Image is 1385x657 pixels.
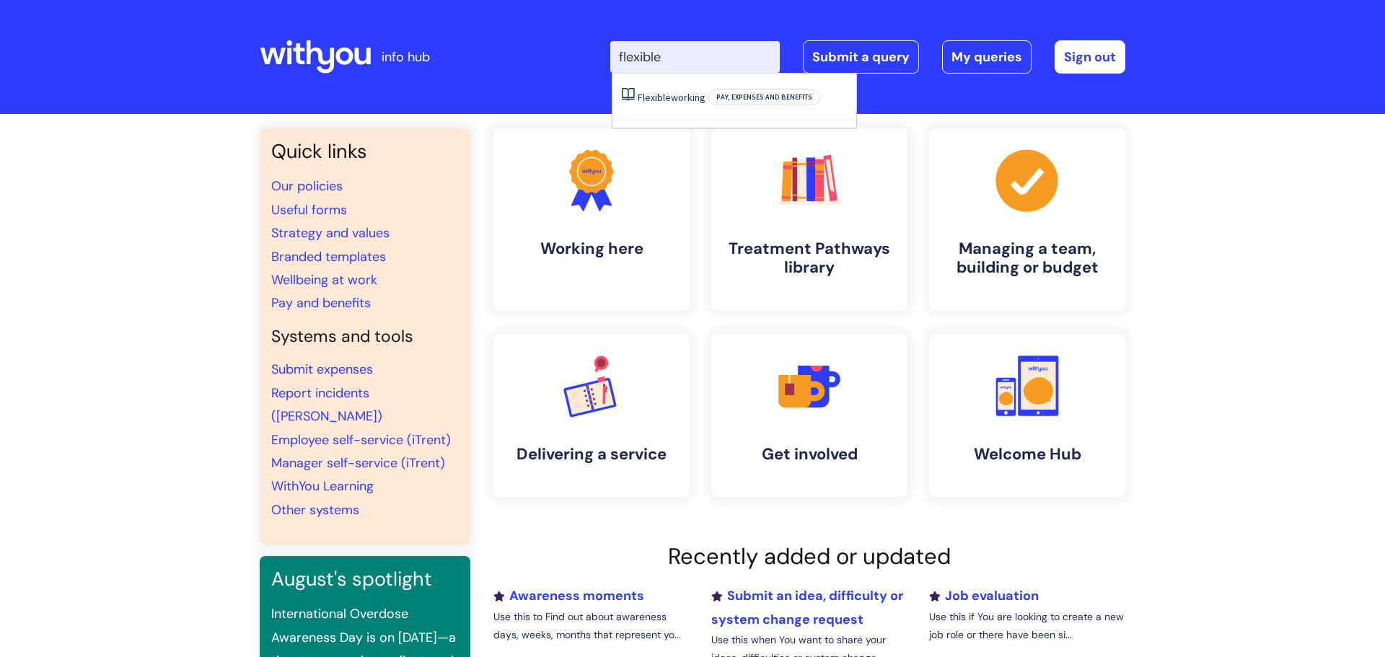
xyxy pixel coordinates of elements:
[271,201,347,219] a: Useful forms
[493,543,1125,570] h2: Recently added or updated
[1055,40,1125,74] a: Sign out
[493,334,690,497] a: Delivering a service
[505,445,678,464] h4: Delivering a service
[803,40,919,74] a: Submit a query
[708,89,820,105] span: Pay, expenses and benefits
[271,477,374,495] a: WithYou Learning
[942,40,1032,74] a: My queries
[493,608,690,644] p: Use this to Find out about awareness days, weeks, months that represent yo...
[711,334,907,497] a: Get involved
[271,431,451,449] a: Employee self-service (iTrent)
[271,361,373,378] a: Submit expenses
[929,128,1125,311] a: Managing a team, building or budget
[929,608,1125,644] p: Use this if You are looking to create a new job role or there have been si...
[610,40,1125,74] div: | -
[638,91,671,104] span: Flexible
[382,45,430,69] p: info hub
[638,91,705,104] a: Flexibleworking
[929,334,1125,497] a: Welcome Hub
[271,384,382,425] a: Report incidents ([PERSON_NAME])
[271,177,343,195] a: Our policies
[711,587,903,627] a: Submit an idea, difficulty or system change request
[271,327,459,347] h4: Systems and tools
[493,128,690,311] a: Working here
[271,501,359,519] a: Other systems
[941,239,1114,278] h4: Managing a team, building or budget
[271,224,390,242] a: Strategy and values
[505,239,678,258] h4: Working here
[271,454,445,472] a: Manager self-service (iTrent)
[271,248,386,265] a: Branded templates
[723,239,896,278] h4: Treatment Pathways library
[610,41,780,73] input: Search
[711,128,907,311] a: Treatment Pathways library
[941,445,1114,464] h4: Welcome Hub
[493,587,644,604] a: Awareness moments
[271,568,459,591] h3: August's spotlight
[271,294,371,312] a: Pay and benefits
[271,271,377,288] a: Wellbeing at work
[929,587,1039,604] a: Job evaluation
[723,445,896,464] h4: Get involved
[271,140,459,163] h3: Quick links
